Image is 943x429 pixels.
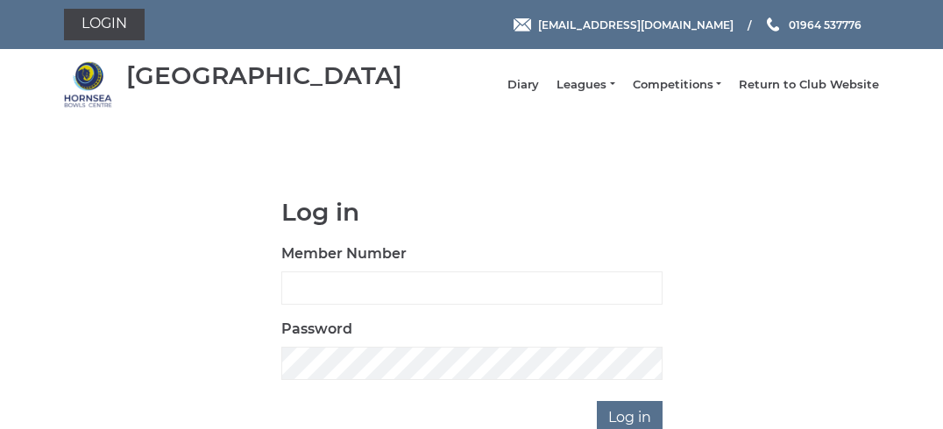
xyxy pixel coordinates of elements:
[126,62,402,89] div: [GEOGRAPHIC_DATA]
[538,18,734,31] span: [EMAIL_ADDRESS][DOMAIN_NAME]
[64,60,112,109] img: Hornsea Bowls Centre
[281,243,407,264] label: Member Number
[764,17,861,33] a: Phone us 01964 537776
[507,77,539,93] a: Diary
[281,199,663,226] h1: Log in
[557,77,614,93] a: Leagues
[789,18,861,31] span: 01964 537776
[633,77,721,93] a: Competitions
[767,18,779,32] img: Phone us
[281,319,352,340] label: Password
[739,77,879,93] a: Return to Club Website
[514,18,531,32] img: Email
[64,9,145,40] a: Login
[514,17,734,33] a: Email [EMAIL_ADDRESS][DOMAIN_NAME]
